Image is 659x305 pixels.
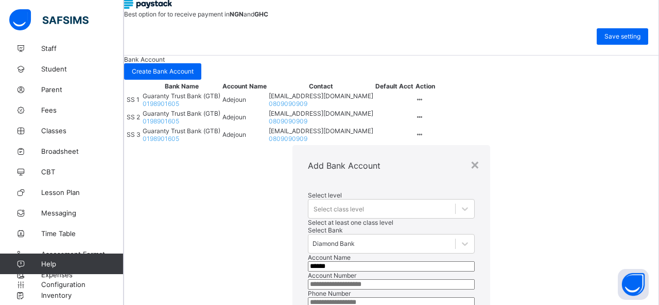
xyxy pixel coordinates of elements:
[143,100,179,107] span: 0198901605
[269,117,307,125] span: 0809090909
[143,135,179,142] span: 0198901605
[41,250,124,258] span: Assessment Format
[308,290,351,297] label: Phone Number
[126,127,141,143] td: SS 3
[415,82,436,91] th: Action
[142,109,221,125] td: Guaranty Trust Bank (GTB)
[142,82,221,91] th: Bank Name
[41,280,123,289] span: Configuration
[308,160,380,171] span: Add Bank Account
[41,291,124,299] span: Inventory
[41,127,124,135] span: Classes
[124,10,268,18] span: Best option for to receive payment in and
[222,127,267,143] td: Adejoun
[126,109,141,125] td: SS 2
[308,254,351,261] label: Account Name
[313,240,355,247] div: Diamond Bank
[268,82,374,91] th: Contact
[230,10,244,18] b: NGN
[470,155,480,173] div: ×
[314,205,364,212] div: Select class level
[41,65,124,73] span: Student
[143,117,179,125] span: 0198901605
[9,9,89,31] img: safsims
[222,92,267,108] td: Adejoun
[41,147,124,155] span: Broadsheet
[269,135,307,142] span: 0809090909
[222,109,267,125] td: Adejoun
[604,32,640,40] span: Save setting
[41,229,124,238] span: Time Table
[254,10,268,18] b: GHC
[618,269,649,300] button: Open asap
[268,127,374,143] td: [EMAIL_ADDRESS][DOMAIN_NAME]
[41,188,124,196] span: Lesson Plan
[268,92,374,108] td: [EMAIL_ADDRESS][DOMAIN_NAME]
[41,260,123,268] span: Help
[269,100,307,107] span: 0809090909
[308,272,356,279] label: Account Number
[142,92,221,108] td: Guaranty Trust Bank (GTB)
[142,127,221,143] td: Guaranty Trust Bank (GTB)
[222,82,267,91] th: Account Name
[132,67,194,75] span: Create Bank Account
[124,56,165,63] span: Bank Account
[41,85,124,94] span: Parent
[308,191,342,199] span: Select level
[375,82,414,91] th: Default Acct
[41,106,124,114] span: Fees
[41,209,124,217] span: Messaging
[268,109,374,125] td: [EMAIL_ADDRESS][DOMAIN_NAME]
[308,219,393,226] span: Select at least one class level
[126,92,141,108] td: SS 1
[308,226,343,234] span: Select Bank
[41,168,124,176] span: CBT
[41,44,124,52] span: Staff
